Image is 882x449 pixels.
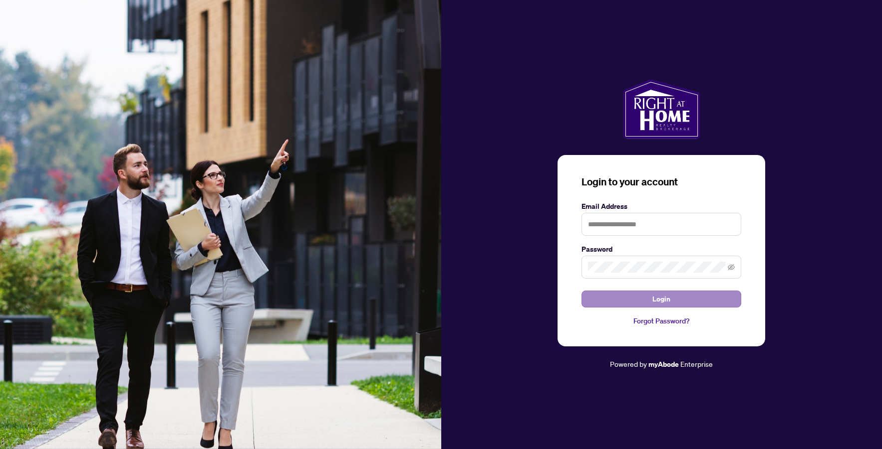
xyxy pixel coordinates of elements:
[728,264,735,271] span: eye-invisible
[680,359,713,368] span: Enterprise
[648,359,679,370] a: myAbode
[623,79,700,139] img: ma-logo
[652,291,670,307] span: Login
[582,175,741,189] h3: Login to your account
[582,291,741,307] button: Login
[582,201,741,212] label: Email Address
[582,315,741,326] a: Forgot Password?
[610,359,647,368] span: Powered by
[582,244,741,255] label: Password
